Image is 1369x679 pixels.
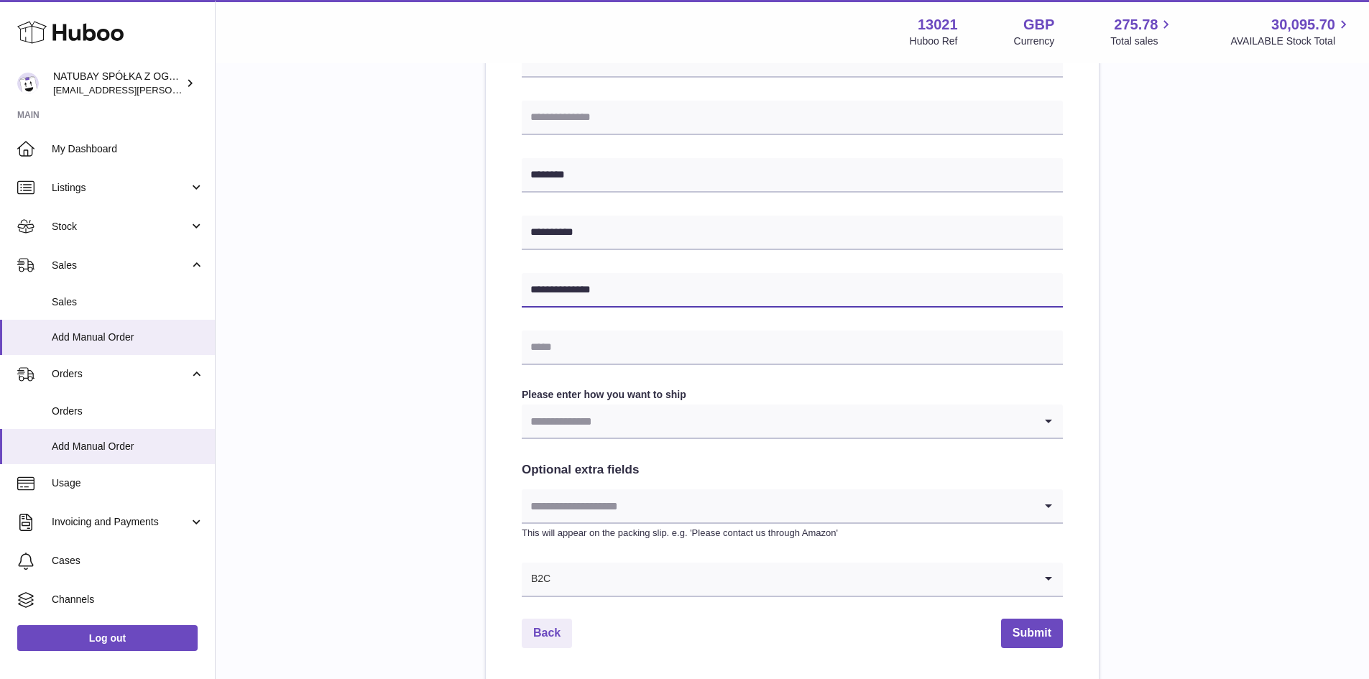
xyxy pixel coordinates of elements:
span: Sales [52,295,204,309]
label: Please enter how you want to ship [522,388,1063,402]
span: [EMAIL_ADDRESS][PERSON_NAME][DOMAIN_NAME] [53,84,288,96]
span: AVAILABLE Stock Total [1230,34,1352,48]
span: 30,095.70 [1271,15,1335,34]
div: Search for option [522,489,1063,524]
a: 275.78 Total sales [1110,15,1174,48]
span: B2C [522,563,551,596]
div: Search for option [522,405,1063,439]
a: 30,095.70 AVAILABLE Stock Total [1230,15,1352,48]
p: This will appear on the packing slip. e.g. 'Please contact us through Amazon' [522,527,1063,540]
img: kacper.antkowski@natubay.pl [17,73,39,94]
span: Sales [52,259,189,272]
a: Log out [17,625,198,651]
span: 275.78 [1114,15,1158,34]
div: Huboo Ref [910,34,958,48]
span: Usage [52,476,204,490]
a: Back [522,619,572,648]
span: Channels [52,593,204,606]
span: Add Manual Order [52,440,204,453]
span: Stock [52,220,189,234]
span: Total sales [1110,34,1174,48]
button: Submit [1001,619,1063,648]
div: Search for option [522,563,1063,597]
span: Add Manual Order [52,331,204,344]
span: Cases [52,554,204,568]
div: NATUBAY SPÓŁKA Z OGRANICZONĄ ODPOWIEDZIALNOŚCIĄ [53,70,183,97]
input: Search for option [522,405,1034,438]
div: Currency [1014,34,1055,48]
input: Search for option [522,489,1034,522]
strong: 13021 [918,15,958,34]
span: Invoicing and Payments [52,515,189,529]
strong: GBP [1023,15,1054,34]
span: My Dashboard [52,142,204,156]
h2: Optional extra fields [522,462,1063,479]
span: Orders [52,405,204,418]
span: Listings [52,181,189,195]
input: Search for option [551,563,1034,596]
span: Orders [52,367,189,381]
